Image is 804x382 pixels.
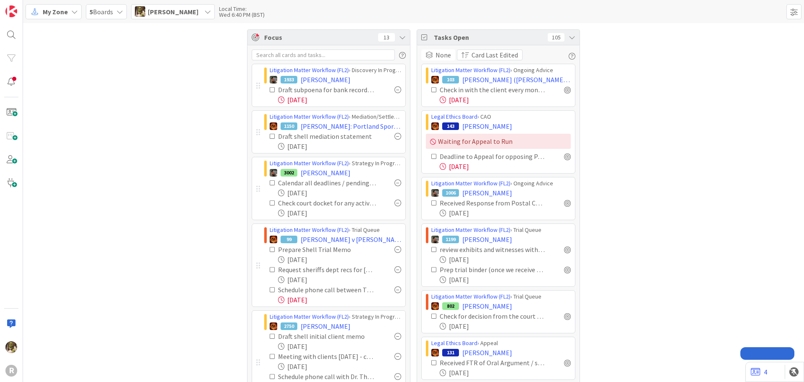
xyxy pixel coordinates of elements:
[435,50,451,60] span: None
[278,265,376,275] div: Request sheriffs dept recs for [PERSON_NAME] and [PERSON_NAME]
[431,113,477,120] a: Legal Ethics Board
[281,122,297,130] div: 1150
[431,349,439,356] img: TR
[278,351,376,361] div: Meeting with clients [DATE] - coordinate lunch
[270,226,401,234] div: › Trial Queue
[270,226,349,234] a: Litigation Matter Workflow (FL2)
[431,179,510,187] a: Litigation Matter Workflow (FL2)
[462,348,512,358] span: [PERSON_NAME]
[278,141,401,151] div: [DATE]
[270,312,401,321] div: › Strategy In Progress
[278,188,401,198] div: [DATE]
[440,151,546,161] div: Deadline to Appeal for opposing Party -[DATE] - If no appeal then close file.
[457,49,523,60] button: Card Last Edited
[270,236,277,243] img: TR
[264,32,371,42] span: Focus
[270,122,277,130] img: TR
[278,198,376,208] div: Check court docket for any active cases: Pull all existing documents and put in case pleading fol...
[270,113,349,120] a: Litigation Matter Workflow (FL2)
[301,75,350,85] span: [PERSON_NAME]
[440,95,571,105] div: [DATE]
[281,169,297,177] div: 3002
[548,33,564,42] div: 105
[431,66,510,74] a: Litigation Matter Workflow (FL2)
[440,85,546,95] div: Check in with the client every month around the 15th Copy this task to next month if needed
[281,236,297,243] div: 99
[278,95,401,105] div: [DATE]
[431,236,439,243] img: MW
[270,76,277,83] img: MW
[219,12,265,18] div: Wed 6:40 PM (BST)
[442,189,459,197] div: 1006
[431,189,439,197] img: MW
[751,367,767,377] a: 4
[270,322,277,330] img: TR
[281,76,297,83] div: 1933
[440,321,571,331] div: [DATE]
[43,7,68,17] span: My Zone
[442,236,459,243] div: 1199
[270,159,401,168] div: › Strategy In Progress
[270,66,401,75] div: › Discovery In Progress
[431,226,510,234] a: Litigation Matter Workflow (FL2)
[270,112,401,121] div: › Mediation/Settlement in Progress
[278,275,401,285] div: [DATE]
[5,365,17,377] div: R
[278,372,376,382] div: Schedule phone call with Dr. Thunder for more details re opinion
[426,134,571,149] div: Waiting for Appeal to Run
[440,198,546,208] div: Received Response from Postal Counsel?
[431,179,571,188] div: › Ongoing Advice
[301,321,350,331] span: [PERSON_NAME]
[90,7,113,17] span: Boards
[278,131,376,141] div: Draft shell mediation statement
[440,255,571,265] div: [DATE]
[278,208,401,218] div: [DATE]
[301,121,401,131] span: [PERSON_NAME]: Portland Sports Medicine & Spine, et al. v. The [PERSON_NAME] Group, et al.
[440,265,546,275] div: Prep trial binder (once we receive new date)
[5,5,17,17] img: Visit kanbanzone.com
[442,122,459,130] div: 143
[270,313,349,320] a: Litigation Matter Workflow (FL2)
[431,339,477,347] a: Legal Ethics Board
[278,255,401,265] div: [DATE]
[278,285,376,295] div: Schedule phone call between TWR and [PERSON_NAME] [DATE]
[440,208,571,218] div: [DATE]
[472,50,518,60] span: Card Last Edited
[462,75,571,85] span: [PERSON_NAME] ([PERSON_NAME] v [PERSON_NAME])
[462,234,512,244] span: [PERSON_NAME]
[431,76,439,83] img: TR
[301,168,350,178] span: [PERSON_NAME]
[440,161,571,172] div: [DATE]
[431,112,571,121] div: › CAO
[431,226,571,234] div: › Trial Queue
[440,275,571,285] div: [DATE]
[431,339,571,348] div: › Appeal
[148,7,198,17] span: [PERSON_NAME]
[278,85,376,95] div: Draft subpoena for bank records of decedent
[278,341,401,351] div: [DATE]
[442,349,459,356] div: 131
[440,244,546,255] div: review exhibits and witnesses with [PERSON_NAME]
[431,122,439,130] img: TR
[219,6,265,12] div: Local Time:
[278,244,370,255] div: Prepare Shell Trial Memo
[462,188,512,198] span: [PERSON_NAME]
[434,32,544,42] span: Tasks Open
[440,311,546,321] div: Check for decision from the court (checked 10/3)
[270,169,277,177] img: MW
[281,322,297,330] div: 2750
[252,49,395,60] input: Search all cards and tasks...
[278,178,376,188] div: Calendar all deadlines / pending hearings / etc. Update "Next Deadline" field on this card
[90,8,93,16] b: 5
[431,302,439,310] img: TR
[431,66,571,75] div: › Ongoing Advice
[442,76,459,83] div: 103
[270,66,349,74] a: Litigation Matter Workflow (FL2)
[440,358,546,368] div: Received FTR of Oral Argument / send to transcriptionist
[462,121,512,131] span: [PERSON_NAME]
[135,6,145,17] img: DG
[378,33,395,42] div: 13
[431,293,510,300] a: Litigation Matter Workflow (FL2)
[431,292,571,301] div: › Trial Queue
[462,301,512,311] span: [PERSON_NAME]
